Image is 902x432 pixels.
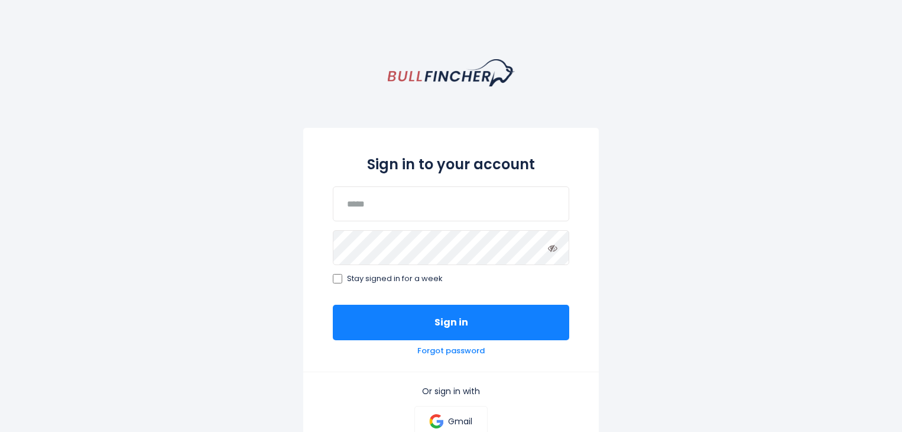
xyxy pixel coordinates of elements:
p: Or sign in with [333,386,569,396]
a: Forgot password [417,346,485,356]
input: Stay signed in for a week [333,274,342,283]
button: Sign in [333,305,569,340]
a: homepage [388,59,515,86]
span: Stay signed in for a week [347,274,443,284]
h2: Sign in to your account [333,154,569,175]
p: Gmail [448,416,472,427]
